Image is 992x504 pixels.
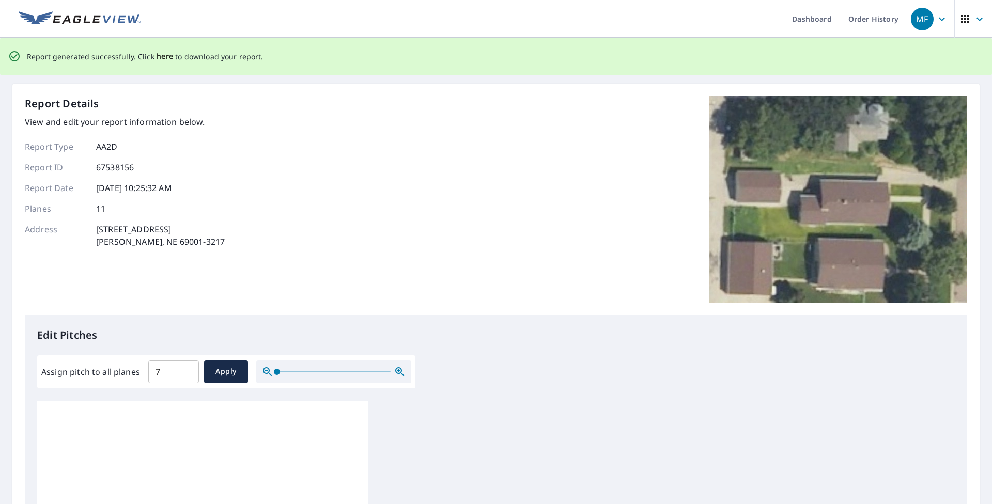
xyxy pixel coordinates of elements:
p: [DATE] 10:25:32 AM [96,182,172,194]
p: Planes [25,202,87,215]
p: Report Date [25,182,87,194]
p: AA2D [96,140,118,153]
p: Address [25,223,87,248]
span: Apply [212,365,240,378]
img: EV Logo [19,11,141,27]
p: 67538156 [96,161,134,174]
input: 00.0 [148,357,199,386]
label: Assign pitch to all planes [41,366,140,378]
p: [STREET_ADDRESS] [PERSON_NAME], NE 69001-3217 [96,223,225,248]
button: Apply [204,360,248,383]
p: 11 [96,202,105,215]
img: Top image [709,96,967,303]
p: View and edit your report information below. [25,116,225,128]
p: Report Type [25,140,87,153]
p: Report generated successfully. Click to download your report. [27,50,263,63]
div: MF [911,8,934,30]
p: Edit Pitches [37,327,955,343]
button: here [157,50,174,63]
p: Report ID [25,161,87,174]
p: Report Details [25,96,99,112]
